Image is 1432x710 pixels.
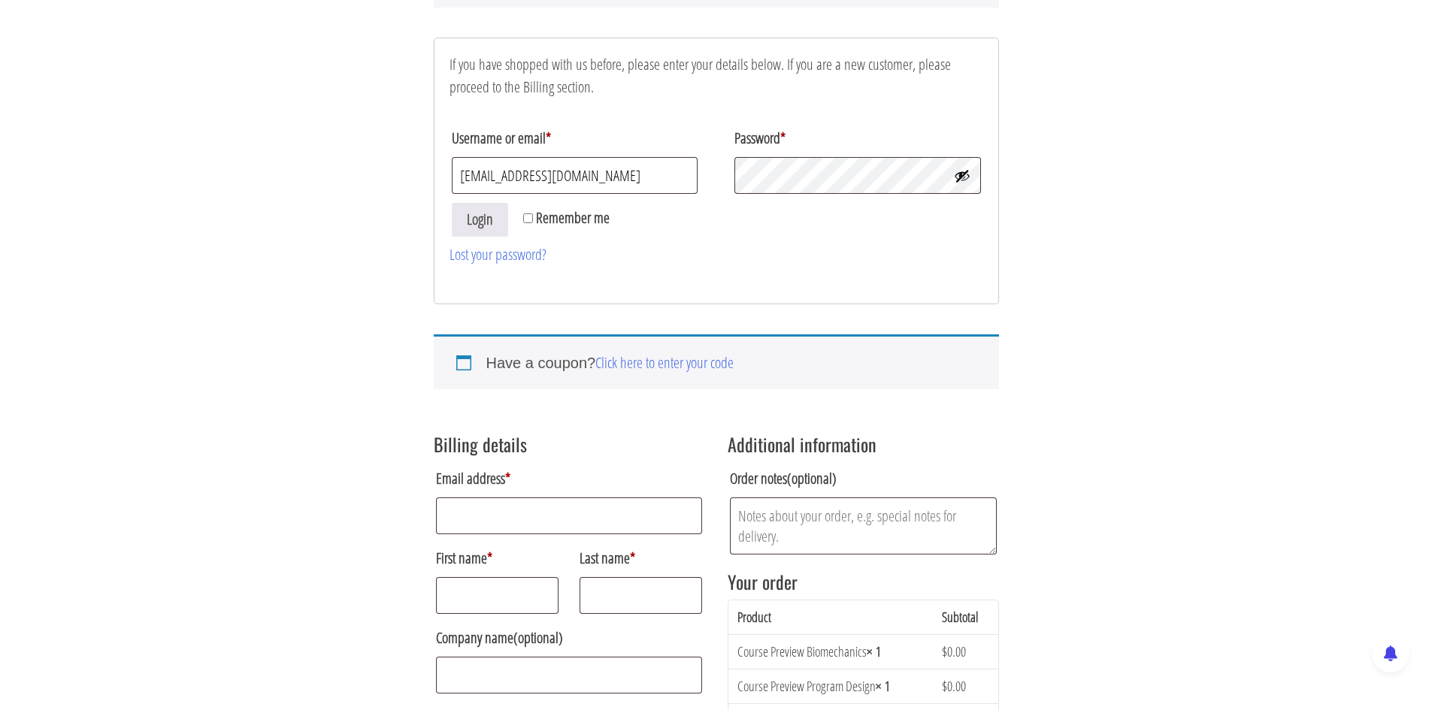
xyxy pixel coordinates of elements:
h3: Billing details [434,434,705,454]
th: Product [728,600,934,634]
span: (optional) [513,627,563,648]
span: (optional) [787,468,837,488]
a: Click here to enter your code [595,352,734,373]
label: Password [734,123,981,153]
a: Lost your password? [450,244,546,264]
label: Username or email [452,123,698,153]
bdi: 0.00 [942,677,966,695]
span: $ [942,642,947,660]
h3: Your order [728,572,999,591]
span: $ [942,677,947,695]
bdi: 0.00 [942,642,966,660]
p: If you have shopped with us before, please enter your details below. If you are a new customer, p... [450,53,983,98]
td: Course Preview Program Design [728,669,934,703]
button: Show password [954,168,970,184]
label: Last name [580,543,703,573]
th: Subtotal [933,600,998,634]
td: Course Preview Biomechanics [728,634,934,669]
label: Email address [436,464,703,494]
strong: × 1 [867,642,881,660]
label: Company name [436,623,703,653]
span: Remember me [536,207,610,228]
input: Remember me [523,213,533,223]
label: First name [436,543,559,573]
h3: Additional information [728,434,999,454]
button: Login [452,203,508,237]
label: Order notes [730,464,997,494]
strong: × 1 [876,677,890,695]
div: Have a coupon? [434,334,999,389]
